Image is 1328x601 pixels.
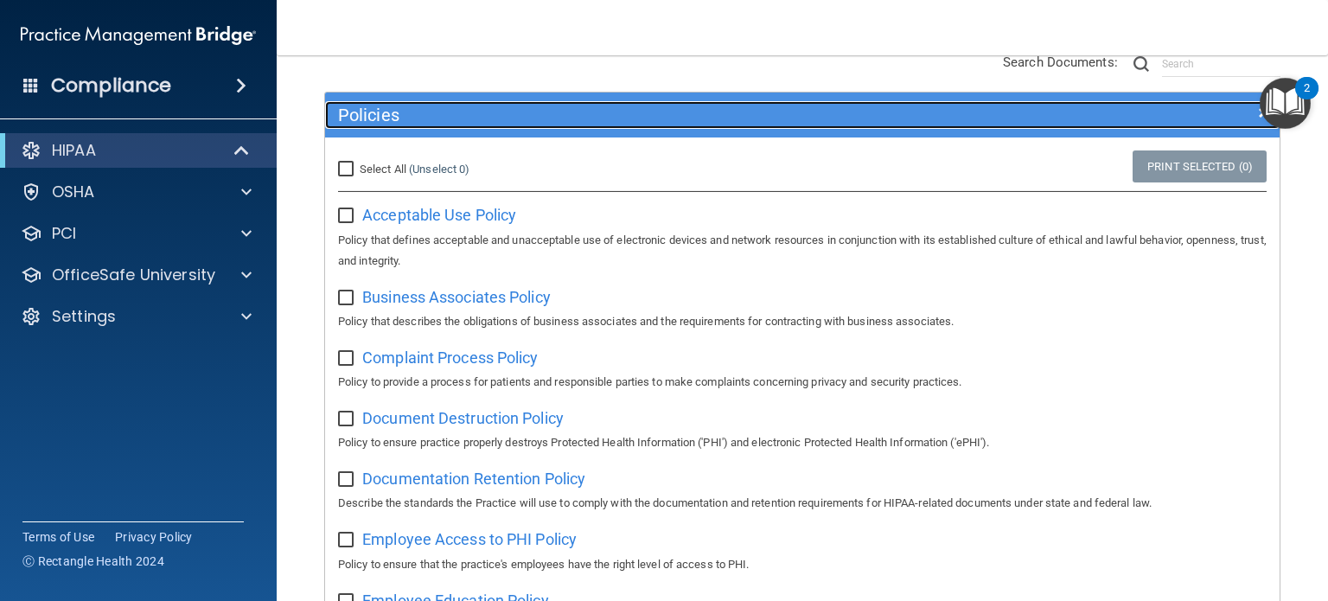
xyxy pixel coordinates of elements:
[51,74,171,98] h4: Compliance
[360,163,406,176] span: Select All
[338,105,1028,125] h5: Policies
[21,182,252,202] a: OSHA
[362,530,577,548] span: Employee Access to PHI Policy
[1304,88,1310,111] div: 2
[362,470,585,488] span: Documentation Retention Policy
[409,163,469,176] a: (Unselect 0)
[115,528,193,546] a: Privacy Policy
[52,265,215,285] p: OfficeSafe University
[1162,51,1280,77] input: Search
[52,306,116,327] p: Settings
[338,163,358,176] input: Select All (Unselect 0)
[1133,56,1149,72] img: ic-search.3b580494.png
[52,223,76,244] p: PCI
[362,288,551,306] span: Business Associates Policy
[338,493,1267,514] p: Describe the standards the Practice will use to comply with the documentation and retention requi...
[338,101,1267,129] a: Policies
[338,372,1267,393] p: Policy to provide a process for patients and responsible parties to make complaints concerning pr...
[338,554,1267,575] p: Policy to ensure that the practice's employees have the right level of access to PHI.
[52,140,96,161] p: HIPAA
[338,432,1267,453] p: Policy to ensure practice properly destroys Protected Health Information ('PHI') and electronic P...
[338,230,1267,272] p: Policy that defines acceptable and unacceptable use of electronic devices and network resources i...
[338,311,1267,332] p: Policy that describes the obligations of business associates and the requirements for contracting...
[21,223,252,244] a: PCI
[362,206,516,224] span: Acceptable Use Policy
[1242,482,1307,547] iframe: Drift Widget Chat Controller
[52,182,95,202] p: OSHA
[22,528,94,546] a: Terms of Use
[1133,150,1267,182] a: Print Selected (0)
[362,348,538,367] span: Complaint Process Policy
[21,306,252,327] a: Settings
[21,140,251,161] a: HIPAA
[362,409,564,427] span: Document Destruction Policy
[21,265,252,285] a: OfficeSafe University
[1003,54,1118,70] span: Search Documents:
[22,553,164,570] span: Ⓒ Rectangle Health 2024
[1260,78,1311,129] button: Open Resource Center, 2 new notifications
[21,18,256,53] img: PMB logo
